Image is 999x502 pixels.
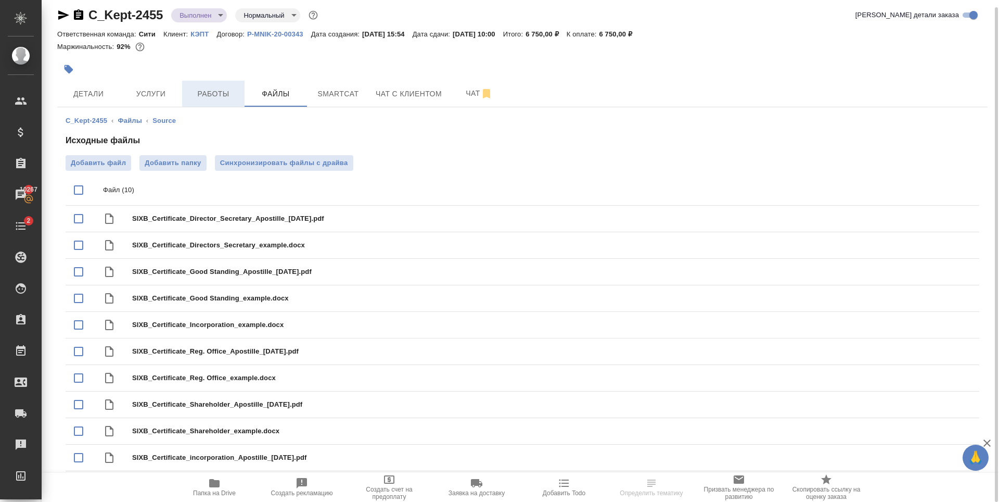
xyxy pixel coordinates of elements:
[608,473,695,502] button: Определить тематику
[66,155,131,171] label: Добавить файл
[66,117,107,124] a: C_Kept-2455
[3,182,39,208] a: 10267
[345,473,433,502] button: Создать счет на предоплату
[132,267,971,277] span: SIXB_Certificate_Good Standing_Apostille_[DATE].pdf
[258,473,345,502] button: Создать рекламацию
[66,116,979,126] nav: breadcrumb
[3,213,39,239] a: 2
[152,117,176,124] a: Source
[132,426,971,436] span: SIXB_Certificate_Shareholder_example.docx
[145,158,201,168] span: Добавить папку
[855,10,959,20] span: [PERSON_NAME] детали заказа
[72,9,85,21] button: Скопировать ссылку
[220,158,348,168] span: Синхронизировать файлы с драйва
[71,158,126,168] span: Добавить файл
[132,214,971,224] span: SIXB_Certificate_Director_Secretary_Apostille_[DATE].pdf
[171,473,258,502] button: Папка на Drive
[146,116,148,126] li: ‹
[454,87,504,100] span: Чат
[567,30,599,38] p: К оплате:
[139,155,206,171] button: Добавить папку
[132,373,971,383] span: SIXB_Certificate_Reg. Office_example.docx
[701,486,776,500] span: Призвать менеджера по развитию
[311,30,362,38] p: Дата создания:
[413,30,453,38] p: Дата сдачи:
[352,486,427,500] span: Создать счет на предоплату
[132,240,971,250] span: SIXB_Certificate_Directors_Secretary_example.docx
[193,490,236,497] span: Папка на Drive
[103,185,971,195] p: Файл (10)
[118,117,142,124] a: Файлы
[66,134,979,147] h4: Исходные файлы
[132,399,971,410] span: SIXB_Certificate_Shareholder_Apostille_[DATE].pdf
[620,490,683,497] span: Определить тематику
[190,30,216,38] p: КЭПТ
[520,473,608,502] button: Добавить Todo
[176,11,214,20] button: Выполнен
[190,29,216,38] a: КЭПТ
[376,87,442,101] span: Чат с клиентом
[695,473,783,502] button: Призвать менеджера по развитию
[599,30,641,38] p: 6 750,00 ₽
[132,453,971,463] span: SIXB_Certificate_incorporation_Apostille_[DATE].pdf
[783,473,870,502] button: Скопировать ссылку на оценку заказа
[20,216,36,226] span: 2
[57,58,80,81] button: Добавить тэг
[63,87,113,101] span: Детали
[235,8,300,22] div: Выполнен
[362,30,413,38] p: [DATE] 15:54
[57,9,70,21] button: Скопировать ссылку для ЯМессенджера
[163,30,190,38] p: Клиент:
[188,87,238,101] span: Работы
[789,486,864,500] span: Скопировать ссылку на оценку заказа
[306,8,320,22] button: Доп статусы указывают на важность/срочность заказа
[57,43,117,51] p: Маржинальность:
[271,490,333,497] span: Создать рекламацию
[132,346,971,357] span: SIXB_Certificate_Reg. Office_Apostille_[DATE].pdf
[132,293,971,304] span: SIXB_Certificate_Good Standing_example.docx
[526,30,567,38] p: 6 750,00 ₽
[111,116,113,126] li: ‹
[251,87,301,101] span: Файлы
[139,30,163,38] p: Сити
[967,447,984,469] span: 🙏
[543,490,585,497] span: Добавить Todo
[247,30,311,38] p: P-MNIK-20-00343
[57,30,139,38] p: Ответственная команда:
[247,29,311,38] a: P-MNIK-20-00343
[216,30,247,38] p: Договор:
[313,87,363,101] span: Smartcat
[503,30,526,38] p: Итого:
[480,87,493,100] svg: Отписаться
[449,490,505,497] span: Заявка на доставку
[963,445,989,471] button: 🙏
[14,184,44,195] span: 10267
[215,155,353,171] button: Синхронизировать файлы с драйва
[117,43,133,51] p: 92%
[126,87,176,101] span: Услуги
[433,473,520,502] button: Заявка на доставку
[453,30,503,38] p: [DATE] 10:00
[171,8,227,22] div: Выполнен
[240,11,287,20] button: Нормальный
[88,8,163,22] a: C_Kept-2455
[132,320,971,330] span: SIXB_Certificate_Incorporation_example.docx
